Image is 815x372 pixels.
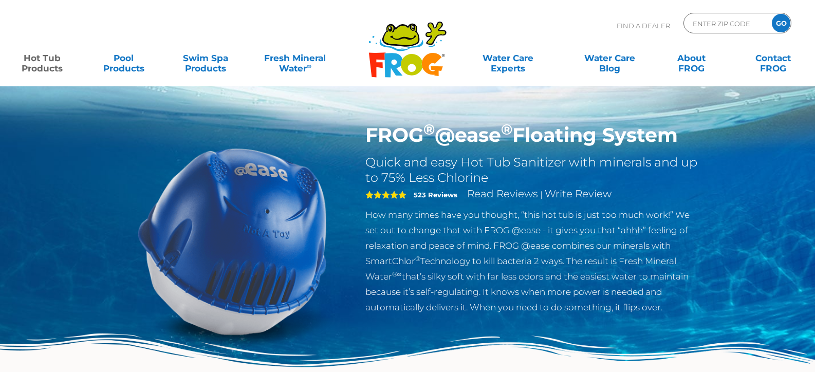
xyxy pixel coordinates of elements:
[414,191,457,199] strong: 523 Reviews
[772,14,790,32] input: GO
[456,48,560,68] a: Water CareExperts
[365,123,701,147] h1: FROG @ease Floating System
[392,270,402,278] sup: ®∞
[741,48,805,68] a: ContactFROG
[540,190,543,199] span: |
[365,207,701,315] p: How many times have you thought, “this hot tub is just too much work!” We set out to change that ...
[255,48,335,68] a: Fresh MineralWater∞
[92,48,156,68] a: PoolProducts
[692,16,761,31] input: Zip Code Form
[10,48,74,68] a: Hot TubProducts
[115,123,350,359] img: hot-tub-product-atease-system.png
[365,155,701,185] h2: Quick and easy Hot Tub Sanitizer with minerals and up to 75% Less Chlorine
[174,48,237,68] a: Swim SpaProducts
[423,120,435,138] sup: ®
[617,13,670,39] p: Find A Dealer
[501,120,512,138] sup: ®
[365,191,406,199] span: 5
[578,48,641,68] a: Water CareBlog
[307,62,311,70] sup: ∞
[545,188,612,200] a: Write Review
[415,255,420,263] sup: ®
[467,188,538,200] a: Read Reviews
[659,48,723,68] a: AboutFROG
